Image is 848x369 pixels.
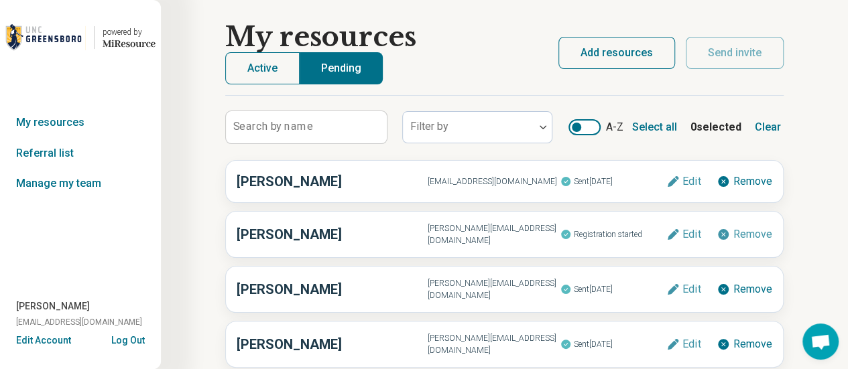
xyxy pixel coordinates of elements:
[16,299,90,313] span: [PERSON_NAME]
[558,37,675,69] button: Add resources
[802,323,839,360] div: Open chat
[568,119,623,135] label: A-Z
[560,336,666,353] span: Sent [DATE]
[560,281,666,298] span: Sent [DATE]
[717,228,772,241] button: Remove
[225,52,300,84] button: Active
[682,176,701,187] span: Edit
[428,332,560,356] span: [PERSON_NAME][EMAIL_ADDRESS][DOMAIN_NAME]
[233,121,313,132] label: Search by name
[237,279,428,299] h3: [PERSON_NAME]
[717,338,772,351] button: Remove
[5,21,86,54] img: UNC Greensboro
[666,228,701,241] button: Edit
[410,120,448,133] label: Filter by
[560,226,666,243] span: Registration started
[111,334,145,344] button: Log Out
[733,284,772,295] span: Remove
[690,119,741,135] b: 0 selected
[237,224,428,244] h3: [PERSON_NAME]
[103,26,156,38] div: powered by
[666,338,701,351] button: Edit
[717,175,772,188] button: Remove
[682,339,701,350] span: Edit
[237,171,428,192] h3: [PERSON_NAME]
[5,21,156,54] a: UNC Greensboropowered by
[428,175,560,188] span: [EMAIL_ADDRESS][DOMAIN_NAME]
[666,283,701,296] button: Edit
[752,117,784,138] button: Clear
[682,284,701,295] span: Edit
[733,229,772,240] span: Remove
[666,175,701,188] button: Edit
[733,176,772,187] span: Remove
[686,37,784,69] button: Send invite
[16,316,142,328] span: [EMAIL_ADDRESS][DOMAIN_NAME]
[629,117,680,138] button: Select all
[560,173,666,190] span: Sent [DATE]
[428,277,560,301] span: [PERSON_NAME][EMAIL_ADDRESS][DOMAIN_NAME]
[682,229,701,240] span: Edit
[428,222,560,246] span: [PERSON_NAME][EMAIL_ADDRESS][DOMAIN_NAME]
[237,334,428,354] h3: [PERSON_NAME]
[16,334,71,348] button: Edit Account
[733,339,772,350] span: Remove
[300,52,383,84] button: Pending
[717,283,772,296] button: Remove
[225,21,416,52] h1: My resources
